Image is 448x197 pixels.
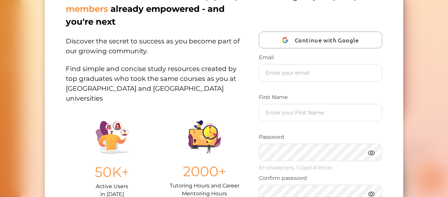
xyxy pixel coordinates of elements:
[259,164,382,172] p: 6+ characters, 1 capital letter
[146,49,151,54] i: 1
[66,28,251,56] p: Discover the secret to success as you become part of our growing community.
[367,149,375,157] img: eye.3286bcf0.webp
[188,120,221,153] img: Group%201403.ccdcecb8.png
[66,56,251,103] p: Find simple and concise study resources created by top graduates who took the same courses as you...
[95,162,129,183] p: 50K+
[259,54,382,62] p: Email
[259,174,382,182] p: Confirm password
[96,121,129,154] img: Illustration.25158f3c.png
[259,133,382,141] p: Password
[74,11,82,17] div: Nini
[259,64,382,81] input: Enter your email
[183,161,226,182] p: 2000+
[58,7,70,19] img: Nini
[295,32,362,48] span: Continue with Google
[79,22,85,29] span: 👋
[259,32,382,48] button: Continue with Google
[131,35,137,42] span: 🌟
[259,93,382,101] p: First Name
[259,104,382,121] input: Enter your First Name
[58,22,145,42] p: Hey there If you have any questions, I'm here to help! Just text back 'Hi' and choose from the fo...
